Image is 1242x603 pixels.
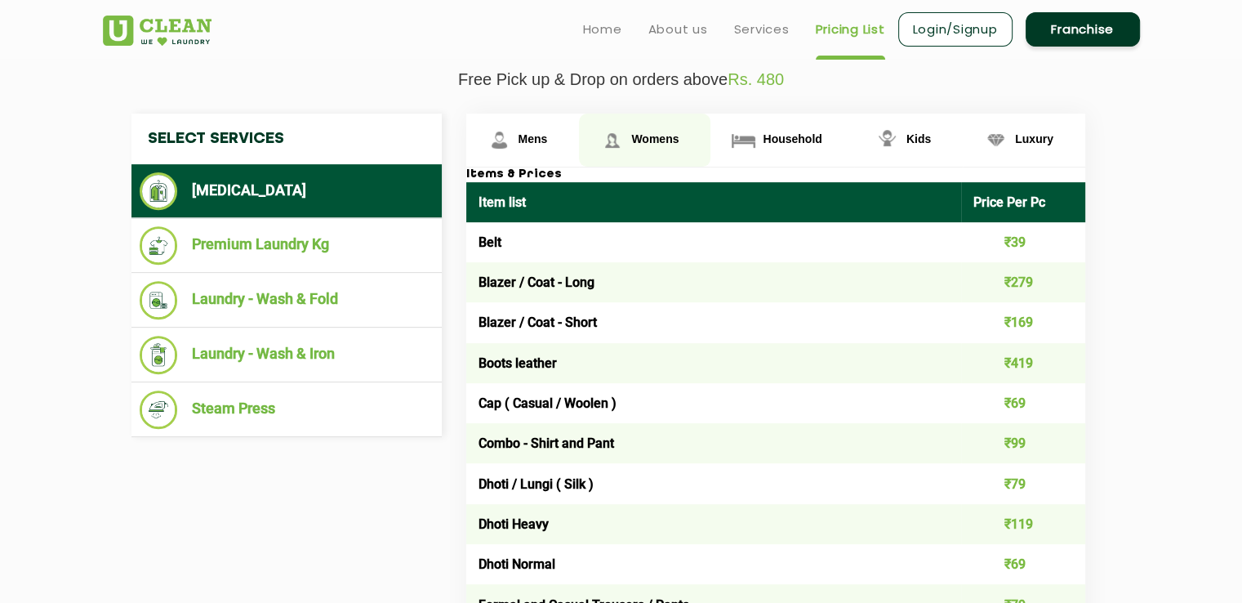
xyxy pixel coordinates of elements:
li: Premium Laundry Kg [140,226,434,265]
span: Luxury [1015,132,1053,145]
img: Laundry - Wash & Fold [140,281,178,319]
img: Steam Press [140,391,178,429]
td: Dhoti Heavy [466,504,962,544]
td: ₹69 [961,544,1085,584]
td: ₹169 [961,302,1085,342]
td: Combo - Shirt and Pant [466,423,962,463]
li: Laundry - Wash & Fold [140,281,434,319]
td: Dhoti Normal [466,544,962,584]
td: Belt [466,222,962,262]
td: ₹99 [961,423,1085,463]
span: Kids [906,132,931,145]
img: Mens [485,126,514,154]
a: Home [583,20,622,39]
td: Blazer / Coat - Long [466,262,962,302]
td: ₹79 [961,463,1085,503]
span: Rs. 480 [728,70,784,88]
img: Womens [598,126,626,154]
span: Womens [631,132,679,145]
li: [MEDICAL_DATA] [140,172,434,210]
img: Premium Laundry Kg [140,226,178,265]
th: Item list [466,182,962,222]
td: Dhoti / Lungi ( Silk ) [466,463,962,503]
span: Mens [519,132,548,145]
td: ₹419 [961,343,1085,383]
a: Pricing List [816,20,885,39]
td: ₹39 [961,222,1085,262]
a: Services [734,20,790,39]
img: Household [729,126,758,154]
td: ₹69 [961,383,1085,423]
a: Login/Signup [898,12,1013,47]
img: Dry Cleaning [140,172,178,210]
th: Price Per Pc [961,182,1085,222]
img: Laundry - Wash & Iron [140,336,178,374]
td: Boots leather [466,343,962,383]
img: Luxury [982,126,1010,154]
td: Blazer / Coat - Short [466,302,962,342]
a: About us [648,20,708,39]
li: Laundry - Wash & Iron [140,336,434,374]
span: Household [763,132,821,145]
td: ₹279 [961,262,1085,302]
td: Cap ( Casual / Woolen ) [466,383,962,423]
p: Free Pick up & Drop on orders above [103,70,1140,89]
h4: Select Services [131,114,442,164]
a: Franchise [1026,12,1140,47]
h3: Items & Prices [466,167,1085,182]
li: Steam Press [140,391,434,429]
img: UClean Laundry and Dry Cleaning [103,16,211,46]
img: Kids [873,126,901,154]
td: ₹119 [961,504,1085,544]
